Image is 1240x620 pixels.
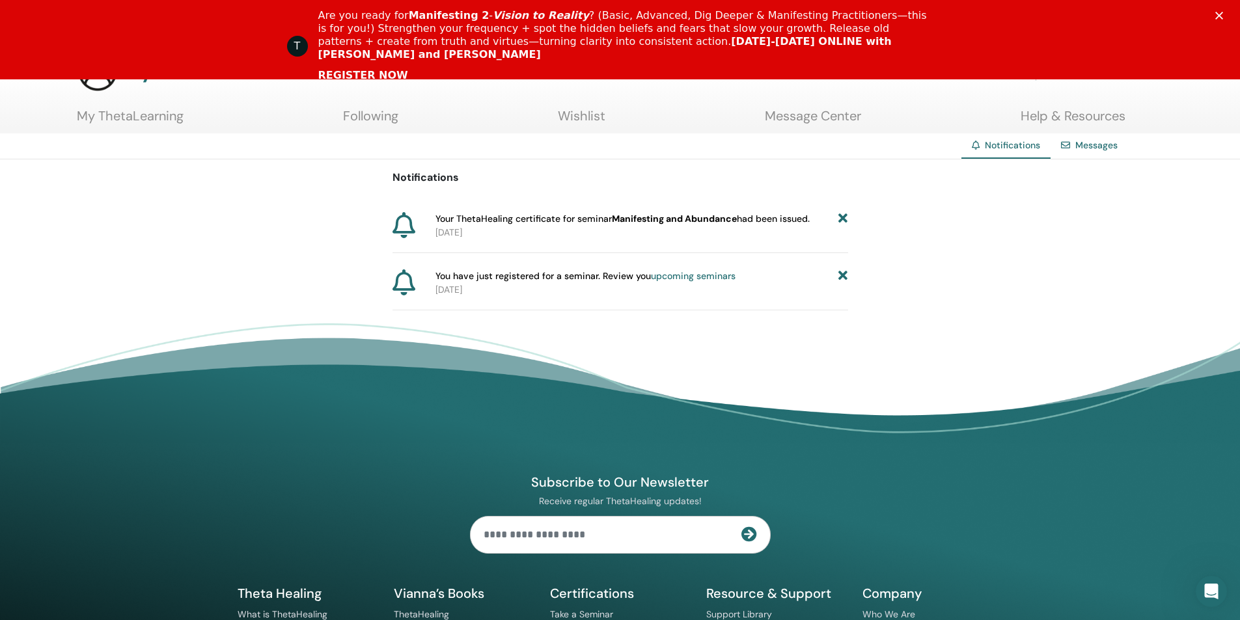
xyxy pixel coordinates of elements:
h5: Resource & Support [706,585,847,602]
h1: ThetaHealing [63,7,131,16]
div: Kapat [1215,12,1228,20]
button: Bir mesaj gönder… [223,411,244,431]
a: Messages [1075,139,1118,151]
iframe: Intercom live chat [1196,576,1227,607]
h3: My Dashboard [124,60,256,83]
a: [EMAIL_ADDRESS][DOMAIN_NAME] [21,243,146,266]
b: Remember [21,179,76,189]
a: ThetaHealing [394,608,449,620]
div: ThetaHealing Headquarters [21,293,203,306]
h5: Certifications [550,585,691,602]
h5: Vianna’s Books [394,585,534,602]
a: Instructor Seminars here [38,159,151,170]
div: While Enhancement Seminars are recorded and available on demand, are conducted , with no recordin... [21,18,203,120]
a: Who We Are [862,608,915,620]
p: Receive regular ThetaHealing updates! [470,495,771,507]
span: Notifications [985,139,1040,151]
a: Practitioner and Instructor Webinars [21,192,178,215]
div: Profile image for ThetaHealing [287,36,308,57]
button: Start recording [83,416,93,426]
i: Vision to Reality [493,9,589,21]
b: ThetaHealing Practitioner and Instructor Certification Seminars [21,45,194,81]
a: REGISTER NOW [318,69,408,83]
span: You have just registered for a seminar. Review you [435,269,736,283]
a: Wishlist [558,108,605,133]
button: Ana Sayfa [204,5,228,30]
a: Message Center [765,108,861,133]
b: Manifesting and Abundance [612,213,737,224]
h5: Company [862,585,1003,602]
button: Ek yükle [62,416,72,426]
textarea: Mesaj… [11,388,249,411]
span: Your ThetaHealing certificate for seminar had been issued. [435,212,810,226]
button: GIF seçici [41,416,51,426]
a: Practitioner Seminars here [21,128,202,151]
a: Support Library [706,608,772,620]
h5: Theta Healing [238,585,378,602]
div: and . [21,159,203,172]
div: Kapat [228,5,252,29]
div: we have monthly to stay connected and help you on you on your path and you can always reach out t... [21,178,203,267]
a: Help & Resources [1021,108,1125,133]
p: 2sa önce aktif [63,16,122,29]
div: You can search for [21,127,203,152]
b: Manifesting 2 [409,9,489,21]
div: Profile image for ThetaHealing [37,7,58,28]
a: What is ThetaHealing [238,608,327,620]
button: Emoji seçici [20,416,31,426]
div: Love and Gratitude [21,274,203,287]
h4: Subscribe to Our Newsletter [470,474,771,491]
p: Notifications [393,170,848,185]
a: upcoming seminars [651,270,736,282]
b: [DATE]-[DATE] ONLINE with [PERSON_NAME] and [PERSON_NAME] [318,35,892,61]
p: [DATE] [435,226,848,239]
p: [DATE] [435,283,848,297]
button: go back [8,5,33,30]
a: Take a Seminar [550,608,613,620]
div: Are you ready for - ? (Basic, Advanced, Dig Deeper & Manifesting Practitioners—this is for you!) ... [318,9,933,61]
a: Following [343,108,398,133]
a: My ThetaLearning [77,108,184,133]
